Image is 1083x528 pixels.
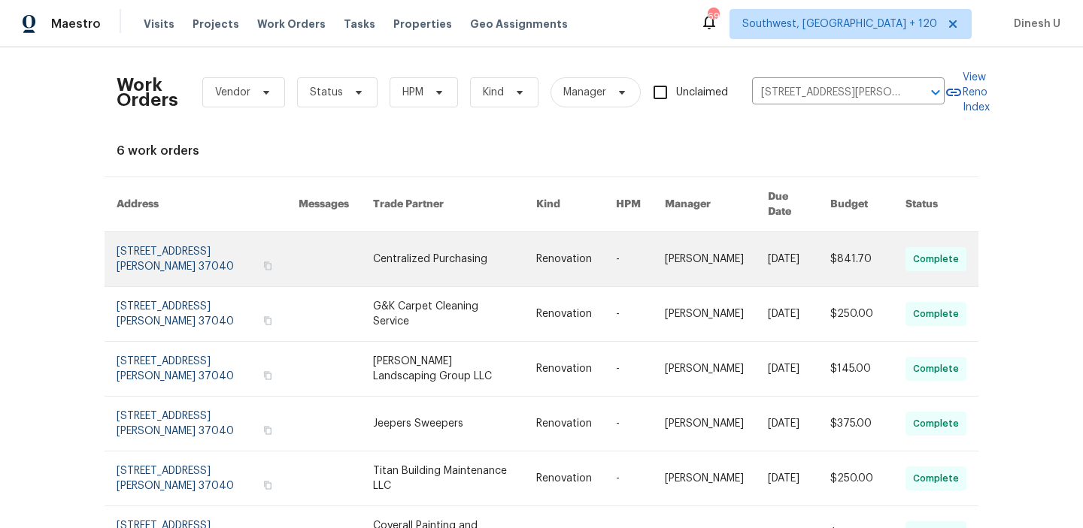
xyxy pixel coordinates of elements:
[653,287,756,342] td: [PERSON_NAME]
[117,77,178,107] h2: Work Orders
[756,177,818,232] th: Due Date
[361,451,523,506] td: Titan Building Maintenance LLC
[524,397,604,451] td: Renovation
[483,85,504,100] span: Kind
[604,177,653,232] th: HPM
[925,82,946,103] button: Open
[344,19,375,29] span: Tasks
[676,85,728,101] span: Unclaimed
[361,397,523,451] td: Jeepers Sweepers
[310,85,343,100] span: Status
[361,342,523,397] td: [PERSON_NAME] Landscaping Group LLC
[653,232,756,287] td: [PERSON_NAME]
[261,478,275,492] button: Copy Address
[524,342,604,397] td: Renovation
[361,287,523,342] td: G&K Carpet Cleaning Service
[945,70,990,115] a: View Reno Index
[393,17,452,32] span: Properties
[361,232,523,287] td: Centralized Purchasing
[257,17,326,32] span: Work Orders
[524,177,604,232] th: Kind
[193,17,239,32] span: Projects
[524,287,604,342] td: Renovation
[105,177,287,232] th: Address
[51,17,101,32] span: Maestro
[893,177,978,232] th: Status
[653,451,756,506] td: [PERSON_NAME]
[742,17,937,32] span: Southwest, [GEOGRAPHIC_DATA] + 120
[604,342,653,397] td: -
[287,177,361,232] th: Messages
[117,143,966,158] div: 6 work orders
[604,287,653,342] td: -
[604,397,653,451] td: -
[604,232,653,287] td: -
[752,81,902,104] input: Enter in an address
[144,17,174,32] span: Visits
[215,85,250,100] span: Vendor
[261,314,275,327] button: Copy Address
[653,177,756,232] th: Manager
[653,397,756,451] td: [PERSON_NAME]
[361,177,523,232] th: Trade Partner
[524,232,604,287] td: Renovation
[261,424,275,437] button: Copy Address
[261,259,275,273] button: Copy Address
[708,9,718,24] div: 690
[818,177,893,232] th: Budget
[563,85,606,100] span: Manager
[524,451,604,506] td: Renovation
[261,369,275,382] button: Copy Address
[1008,17,1060,32] span: Dinesh U
[402,85,423,100] span: HPM
[604,451,653,506] td: -
[653,342,756,397] td: [PERSON_NAME]
[470,17,568,32] span: Geo Assignments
